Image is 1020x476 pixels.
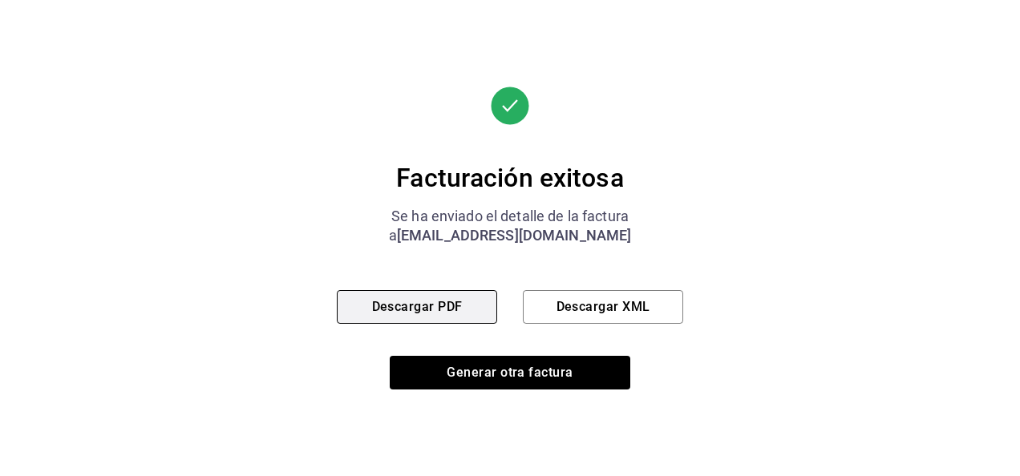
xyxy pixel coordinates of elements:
button: Generar otra factura [390,356,630,389]
button: Descargar XML [523,290,683,324]
div: a [337,226,683,245]
button: Descargar PDF [337,290,497,324]
div: Se ha enviado el detalle de la factura [337,207,683,226]
div: Facturación exitosa [337,162,683,194]
span: [EMAIL_ADDRESS][DOMAIN_NAME] [397,227,632,244]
